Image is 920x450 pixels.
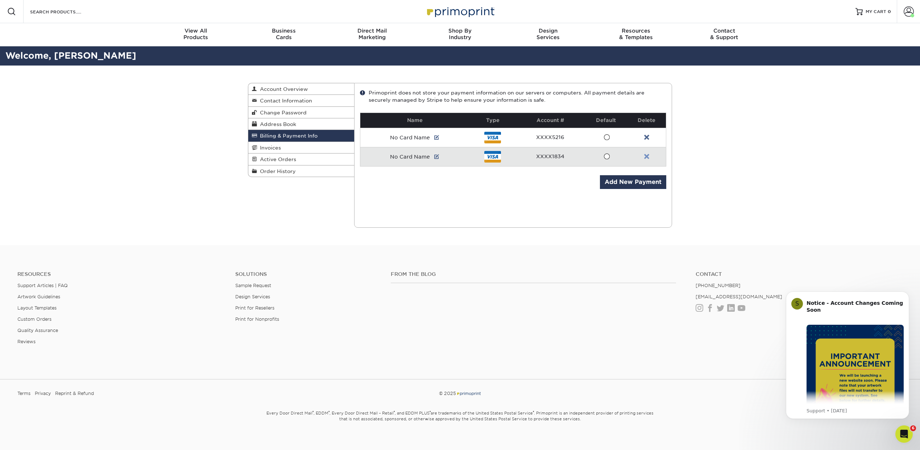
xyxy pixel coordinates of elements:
[152,28,240,34] span: View All
[696,271,903,277] a: Contact
[248,95,354,106] a: Contact Information
[235,305,274,311] a: Print for Resellers
[2,428,62,447] iframe: Google Customer Reviews
[235,316,279,322] a: Print for Nonprofits
[504,23,592,46] a: DesignServices
[516,128,585,147] td: XXXX5216
[257,98,312,104] span: Contact Information
[257,168,296,174] span: Order History
[257,110,307,115] span: Change Password
[248,153,354,165] a: Active Orders
[17,271,224,277] h4: Resources
[416,28,504,41] div: Industry
[240,23,328,46] a: BusinessCards
[17,283,68,288] a: Support Articles | FAQ
[360,89,667,104] div: Primoprint does not store your payment information on our servers or computers. All payment detai...
[696,294,782,299] a: [EMAIL_ADDRESS][DOMAIN_NAME]
[680,23,768,46] a: Contact& Support
[257,86,308,92] span: Account Overview
[311,388,609,399] div: © 2025
[248,83,354,95] a: Account Overview
[312,410,314,414] sup: ®
[600,175,666,189] a: Add New Payment
[240,28,328,41] div: Cards
[55,388,94,399] a: Reprint & Refund
[152,28,240,41] div: Products
[888,9,891,14] span: 0
[35,388,51,399] a: Privacy
[516,113,585,128] th: Account #
[17,305,57,311] a: Layout Templates
[516,147,585,166] td: XXXX1834
[17,294,60,299] a: Artwork Guidelines
[866,9,886,15] span: MY CART
[456,391,481,396] img: Primoprint
[391,271,676,277] h4: From the Blog
[17,339,36,344] a: Reviews
[257,156,296,162] span: Active Orders
[592,23,680,46] a: Resources& Templates
[248,130,354,142] a: Billing & Payment Info
[248,107,354,118] a: Change Password
[895,425,913,443] iframe: Intercom live chat
[469,113,516,128] th: Type
[257,133,318,139] span: Billing & Payment Info
[627,113,666,128] th: Delete
[328,28,416,41] div: Marketing
[257,121,296,127] span: Address Book
[680,28,768,41] div: & Support
[17,328,58,333] a: Quality Assurance
[360,113,470,128] th: Name
[680,28,768,34] span: Contact
[504,28,592,34] span: Design
[248,142,354,153] a: Invoices
[390,135,430,140] span: No Card Name
[390,154,430,160] span: No Card Name
[592,28,680,41] div: & Templates
[592,28,680,34] span: Resources
[775,281,920,430] iframe: Intercom notifications message
[235,294,270,299] a: Design Services
[17,316,51,322] a: Custom Orders
[248,165,354,177] a: Order History
[328,410,330,414] sup: ®
[248,118,354,130] a: Address Book
[416,28,504,34] span: Shop By
[585,113,627,128] th: Default
[29,7,100,16] input: SEARCH PRODUCTS.....
[504,28,592,41] div: Services
[328,23,416,46] a: Direct MailMarketing
[240,28,328,34] span: Business
[248,408,672,440] small: Every Door Direct Mail , EDDM , Every Door Direct Mail – Retail , and EDDM PLUS are trademarks of...
[328,28,416,34] span: Direct Mail
[17,388,30,399] a: Terms
[424,4,496,19] img: Primoprint
[430,410,431,414] sup: ®
[257,145,281,151] span: Invoices
[235,283,271,288] a: Sample Request
[416,23,504,46] a: Shop ByIndustry
[910,425,916,431] span: 6
[235,271,380,277] h4: Solutions
[394,410,395,414] sup: ®
[533,410,534,414] sup: ®
[696,283,741,288] a: [PHONE_NUMBER]
[152,23,240,46] a: View AllProducts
